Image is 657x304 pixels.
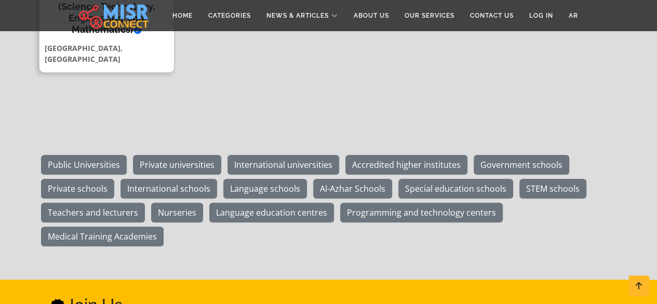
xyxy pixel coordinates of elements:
a: Private universities [133,155,221,175]
a: News & Articles [259,6,346,25]
a: Home [165,6,200,25]
a: Language schools [223,179,307,199]
a: Language education centres [209,203,334,222]
a: Programming and technology centers [340,203,503,222]
a: Teachers and lecturers [41,203,145,222]
a: Government schools [474,155,569,175]
span: News & Articles [266,11,329,20]
a: Medical Training Academies [41,227,164,246]
a: Private schools [41,179,114,199]
a: Accredited higher institutes [345,155,467,175]
a: Al-Azhar Schools [313,179,392,199]
a: Contact Us [462,6,521,25]
a: International schools [120,179,217,199]
a: Nurseries [151,203,203,222]
a: Categories [200,6,259,25]
a: Special education schools [398,179,513,199]
a: Our Services [397,6,462,25]
a: Public Universities [41,155,127,175]
a: STEM schools [519,179,586,199]
a: AR [561,6,586,25]
a: International universities [227,155,339,175]
a: About Us [346,6,397,25]
p: [GEOGRAPHIC_DATA], [GEOGRAPHIC_DATA] [39,43,174,64]
img: main.misr_connect [79,3,149,29]
a: Log in [521,6,561,25]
